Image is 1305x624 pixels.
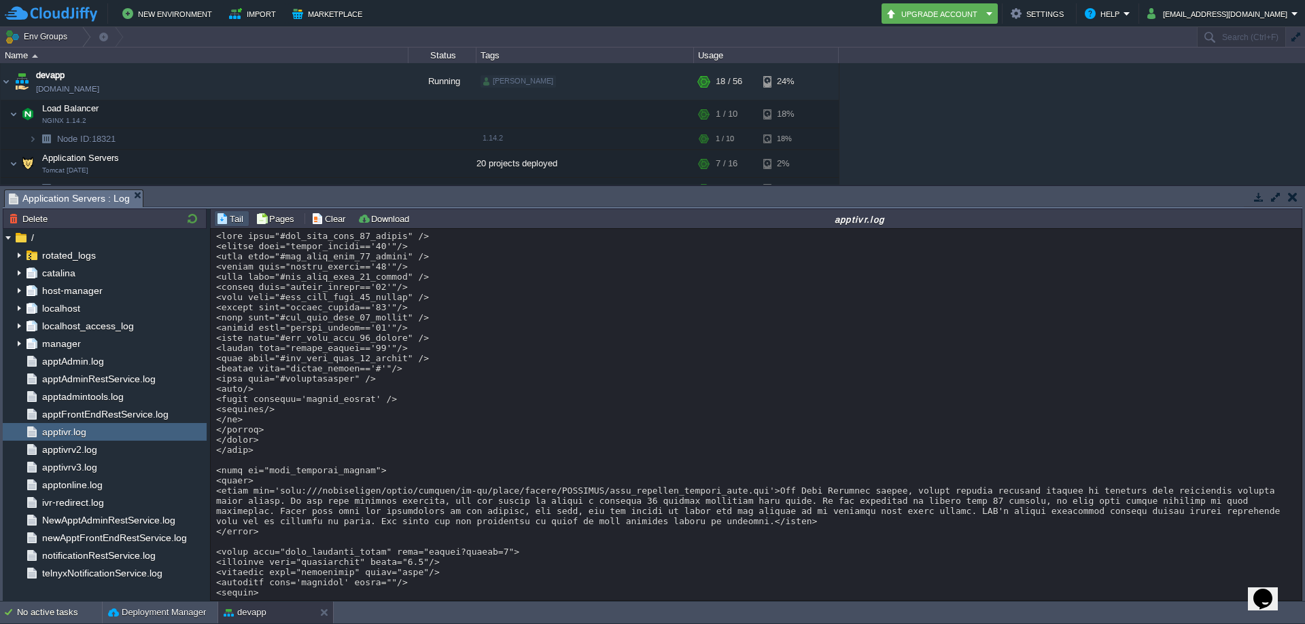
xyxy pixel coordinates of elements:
a: apptivrv3.log [39,461,99,473]
a: apptAdmin.log [39,355,106,367]
a: / [29,232,36,244]
a: apptivrv2.log [39,443,99,456]
button: Delete [9,213,52,225]
span: Application Servers [41,152,121,164]
button: Import [229,5,280,22]
a: newApptFrontEndRestService.log [39,532,189,544]
span: Tomcat [DATE] [42,166,88,175]
div: 2% [763,150,807,177]
a: telnyxNotificationService.log [39,567,164,579]
span: 18321 [56,133,118,145]
a: Load BalancerNGINX 1.14.2 [41,103,101,113]
span: Node ID: [57,183,92,194]
div: 18 / 56 [716,63,742,100]
button: Clear [311,213,349,225]
span: Load Balancer [41,103,101,114]
a: Node ID:18323 [56,183,118,194]
a: NewApptAdminRestService.log [39,514,177,526]
a: apptadmintools.log [39,390,126,403]
div: 7 / 16 [716,178,734,199]
img: AMDAwAAAACH5BAEAAAAALAAAAAABAAEAAAICRAEAOw== [18,100,37,128]
div: Tags [477,48,693,63]
img: AMDAwAAAACH5BAEAAAAALAAAAAABAAEAAAICRAEAOw== [32,54,38,58]
a: localhost [39,302,82,314]
div: 7 / 16 [716,150,737,177]
div: Usage [695,48,838,63]
button: devapp [224,606,266,619]
button: New Environment [122,5,216,22]
img: AMDAwAAAACH5BAEAAAAALAAAAAABAAEAAAICRAEAOw== [29,178,37,199]
a: ivr-redirect.log [39,496,106,509]
span: 1.14.2 [483,134,503,142]
img: AMDAwAAAACH5BAEAAAAALAAAAAABAAEAAAICRAEAOw== [37,128,56,149]
div: [PERSON_NAME] [481,75,556,88]
button: Marketplace [292,5,366,22]
div: apptivr.log [419,213,1300,225]
button: Help [1085,5,1124,22]
img: AMDAwAAAACH5BAEAAAAALAAAAAABAAEAAAICRAEAOw== [37,178,56,199]
span: apptivr.log [39,426,88,438]
img: AMDAwAAAACH5BAEAAAAALAAAAAABAAEAAAICRAEAOw== [10,100,18,128]
span: localhost_access_log [39,320,136,332]
a: catalina [39,267,77,279]
button: Settings [1011,5,1068,22]
img: AMDAwAAAACH5BAEAAAAALAAAAAABAAEAAAICRAEAOw== [18,150,37,177]
img: AMDAwAAAACH5BAEAAAAALAAAAAABAAEAAAICRAEAOw== [1,63,12,100]
a: rotated_logs [39,249,98,261]
span: 18323 [56,183,118,194]
a: Node ID:18321 [56,133,118,145]
div: 20 projects deployed [476,150,694,177]
button: Download [358,213,413,225]
button: Upgrade Account [886,5,982,22]
button: Pages [256,213,298,225]
img: AMDAwAAAACH5BAEAAAAALAAAAAABAAEAAAICRAEAOw== [12,63,31,100]
a: devapp [36,69,65,82]
button: Tail [216,213,247,225]
img: AMDAwAAAACH5BAEAAAAALAAAAAABAAEAAAICRAEAOw== [29,128,37,149]
iframe: chat widget [1248,570,1291,610]
button: [EMAIL_ADDRESS][DOMAIN_NAME] [1147,5,1291,22]
div: Running [408,63,476,100]
img: CloudJiffy [5,5,97,22]
div: 18% [763,128,807,149]
span: NGINX 1.14.2 [42,117,86,125]
a: manager [39,337,83,350]
div: Name [1,48,408,63]
div: No active tasks [17,602,102,623]
span: Application Servers : Log [9,190,130,207]
a: apptFrontEndRestService.log [39,408,171,420]
a: apptonline.log [39,479,105,491]
span: Node ID: [57,134,92,144]
button: Deployment Manager [108,606,206,619]
a: [DOMAIN_NAME] [36,82,99,96]
span: [DATE]-jdk-1.8.0_202 [483,183,553,191]
div: Status [409,48,476,63]
div: 24% [763,63,807,100]
button: Env Groups [5,27,72,46]
a: Application ServersTomcat [DATE] [41,153,121,163]
a: host-manager [39,285,105,297]
a: apptAdminRestService.log [39,373,158,385]
a: notificationRestService.log [39,549,158,562]
img: AMDAwAAAACH5BAEAAAAALAAAAAABAAEAAAICRAEAOw== [10,150,18,177]
div: 2% [763,178,807,199]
